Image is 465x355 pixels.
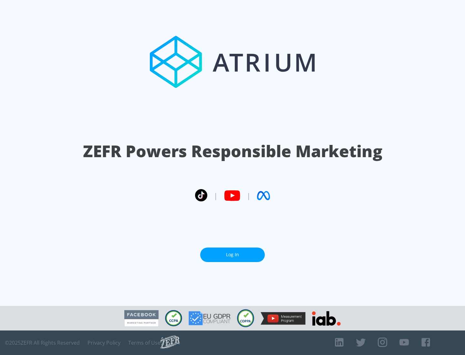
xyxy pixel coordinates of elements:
a: Log In [200,248,265,262]
img: YouTube Measurement Program [261,312,305,325]
h1: ZEFR Powers Responsible Marketing [83,140,382,162]
a: Terms of Use [128,340,160,346]
a: Privacy Policy [88,340,120,346]
img: COPPA Compliant [237,309,254,327]
img: Facebook Marketing Partner [124,310,159,327]
img: CCPA Compliant [165,310,182,326]
img: IAB [312,311,341,326]
img: GDPR Compliant [189,311,231,325]
span: © 2025 ZEFR All Rights Reserved [5,340,80,346]
span: | [247,191,251,200]
span: | [214,191,218,200]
